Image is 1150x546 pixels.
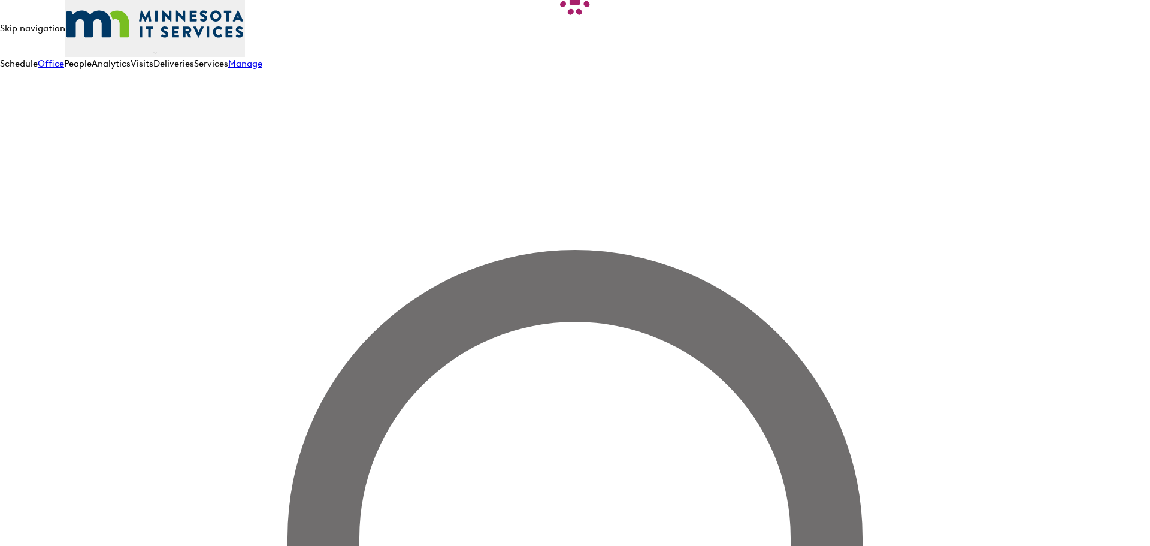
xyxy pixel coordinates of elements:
[131,58,153,69] a: Visits
[38,58,64,69] a: Office
[153,58,194,69] a: Deliveries
[92,58,131,69] a: Analytics
[194,58,228,69] a: Services
[64,58,92,69] a: People
[228,58,262,69] a: Manage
